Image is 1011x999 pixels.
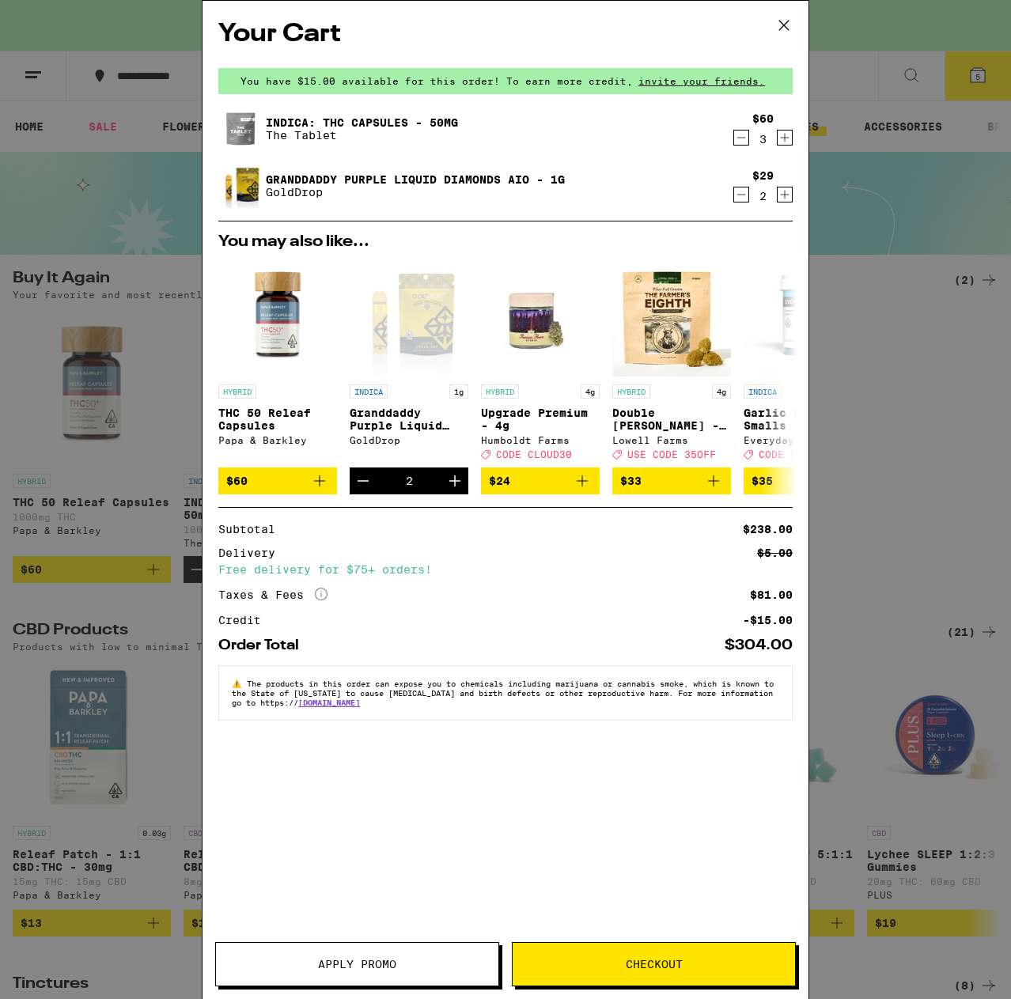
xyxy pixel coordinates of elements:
div: $304.00 [725,638,793,653]
p: 1g [449,384,468,399]
div: Taxes & Fees [218,588,328,602]
p: 4g [712,384,731,399]
a: INDICA: THC Capsules - 50mg [266,116,458,129]
a: Open page for Double Runtz - 4g from Lowell Farms [612,258,731,467]
div: Subtotal [218,524,286,535]
div: GoldDrop [350,435,468,445]
a: [DOMAIN_NAME] [298,698,360,707]
div: Credit [218,615,272,626]
div: 3 [752,133,774,146]
div: 2 [752,190,774,202]
div: $5.00 [757,547,793,558]
button: Add to bag [481,467,600,494]
div: Everyday [744,435,862,445]
p: The Tablet [266,129,458,142]
div: $81.00 [750,589,793,600]
span: Hi. Need any help? [9,11,114,24]
div: $238.00 [743,524,793,535]
span: USE CODE 35OFF [627,449,716,460]
div: Delivery [218,547,286,558]
p: THC 50 Releaf Capsules [218,407,337,432]
button: Add to bag [744,467,862,494]
p: GoldDrop [266,186,565,199]
a: Open page for THC 50 Releaf Capsules from Papa & Barkley [218,258,337,467]
div: You have $15.00 available for this order! To earn more credit,invite your friends. [218,68,793,94]
button: Decrement [350,467,377,494]
h2: You may also like... [218,234,793,250]
button: Add to bag [218,467,337,494]
span: Apply Promo [318,959,396,970]
button: Checkout [512,942,796,986]
div: Lowell Farms [612,435,731,445]
span: You have $15.00 available for this order! To earn more credit, [240,76,633,86]
button: Increment [441,467,468,494]
p: Granddaddy Purple Liquid Diamonds AIO - 1g [350,407,468,432]
p: HYBRID [481,384,519,399]
button: Apply Promo [215,942,499,986]
button: Decrement [733,187,749,202]
span: $35 [752,475,773,487]
img: Papa & Barkley - THC 50 Releaf Capsules [218,258,337,377]
span: Checkout [626,959,683,970]
a: Granddaddy Purple Liquid Diamonds AIO - 1g [266,173,565,186]
div: $29 [752,169,774,182]
button: Decrement [733,130,749,146]
p: 4g [581,384,600,399]
span: invite your friends. [633,76,771,86]
p: INDICA [350,384,388,399]
img: Humboldt Farms - Upgrade Premium - 4g [481,258,600,377]
img: Everyday - Garlic Dreams Smalls - 3.5g [744,258,862,377]
p: Double [PERSON_NAME] - 4g [612,407,731,432]
a: Open page for Garlic Dreams Smalls - 3.5g from Everyday [744,258,862,467]
h2: Your Cart [218,17,793,52]
span: $60 [226,475,248,487]
img: INDICA: THC Capsules - 50mg [218,107,263,151]
img: Granddaddy Purple Liquid Diamonds AIO - 1g [218,161,263,210]
div: -$15.00 [743,615,793,626]
span: $24 [489,475,510,487]
a: Open page for Granddaddy Purple Liquid Diamonds AIO - 1g from GoldDrop [350,258,468,467]
div: Order Total [218,638,310,653]
button: Add to bag [612,467,731,494]
p: INDICA [744,384,782,399]
p: HYBRID [612,384,650,399]
button: Increment [777,130,793,146]
span: ⚠️ [232,679,247,688]
div: $60 [752,112,774,125]
div: Papa & Barkley [218,435,337,445]
div: 2 [406,475,413,487]
img: Lowell Farms - Double Runtz - 4g [612,258,731,377]
div: Humboldt Farms [481,435,600,445]
span: The products in this order can expose you to chemicals including marijuana or cannabis smoke, whi... [232,679,774,707]
span: CODE CLOUD30 [496,449,572,460]
button: Increment [777,187,793,202]
a: Open page for Upgrade Premium - 4g from Humboldt Farms [481,258,600,467]
span: CODE CLOUD30 [759,449,835,460]
span: $33 [620,475,642,487]
p: Garlic Dreams Smalls - 3.5g [744,407,862,432]
p: Upgrade Premium - 4g [481,407,600,432]
div: Free delivery for $75+ orders! [218,564,793,575]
